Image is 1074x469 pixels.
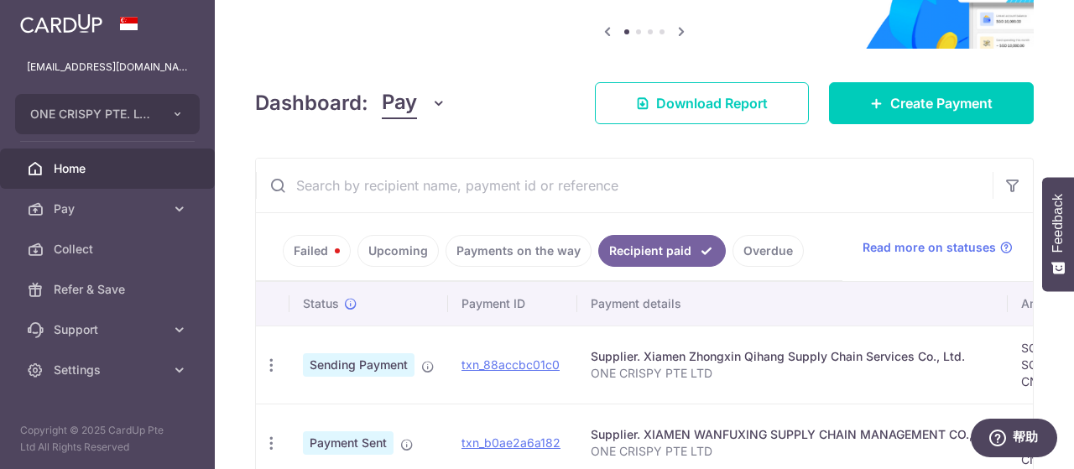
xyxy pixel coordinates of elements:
span: Settings [54,362,164,378]
div: Supplier. Xiamen Zhongxin Qihang Supply Chain Services Co., Ltd. [591,348,994,365]
th: Payment ID [448,282,577,326]
span: Refer & Save [54,281,164,298]
a: Upcoming [357,235,439,267]
span: Status [303,295,339,312]
p: ONE CRISPY PTE LTD [591,443,994,460]
th: Payment details [577,282,1008,326]
span: Pay [382,87,417,119]
span: Feedback [1051,194,1066,253]
p: [EMAIL_ADDRESS][DOMAIN_NAME] [27,59,188,76]
span: ONE CRISPY PTE. LTD. [30,106,154,122]
a: txn_88accbc01c0 [461,357,560,372]
a: Read more on statuses [863,239,1013,256]
iframe: 打开一个小组件，您可以在其中找到更多信息 [970,419,1057,461]
button: Pay [382,87,446,119]
span: Collect [54,241,164,258]
button: Feedback - Show survey [1042,177,1074,291]
p: ONE CRISPY PTE LTD [591,365,994,382]
h4: Dashboard: [255,88,368,118]
a: Overdue [733,235,804,267]
a: Create Payment [829,82,1034,124]
span: Download Report [656,93,768,113]
span: Pay [54,201,164,217]
button: ONE CRISPY PTE. LTD. [15,94,200,134]
input: Search by recipient name, payment id or reference [256,159,993,212]
img: CardUp [20,13,102,34]
span: Support [54,321,164,338]
div: Supplier. XIAMEN WANFUXING SUPPLY CHAIN MANAGEMENT CO.,LTD [591,426,994,443]
span: Home [54,160,164,177]
a: Recipient paid [598,235,726,267]
a: Download Report [595,82,809,124]
span: Sending Payment [303,353,414,377]
span: Create Payment [890,93,993,113]
a: Failed [283,235,351,267]
a: txn_b0ae2a6a182 [461,435,560,450]
span: Payment Sent [303,431,394,455]
span: Read more on statuses [863,239,996,256]
a: Payments on the way [446,235,592,267]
